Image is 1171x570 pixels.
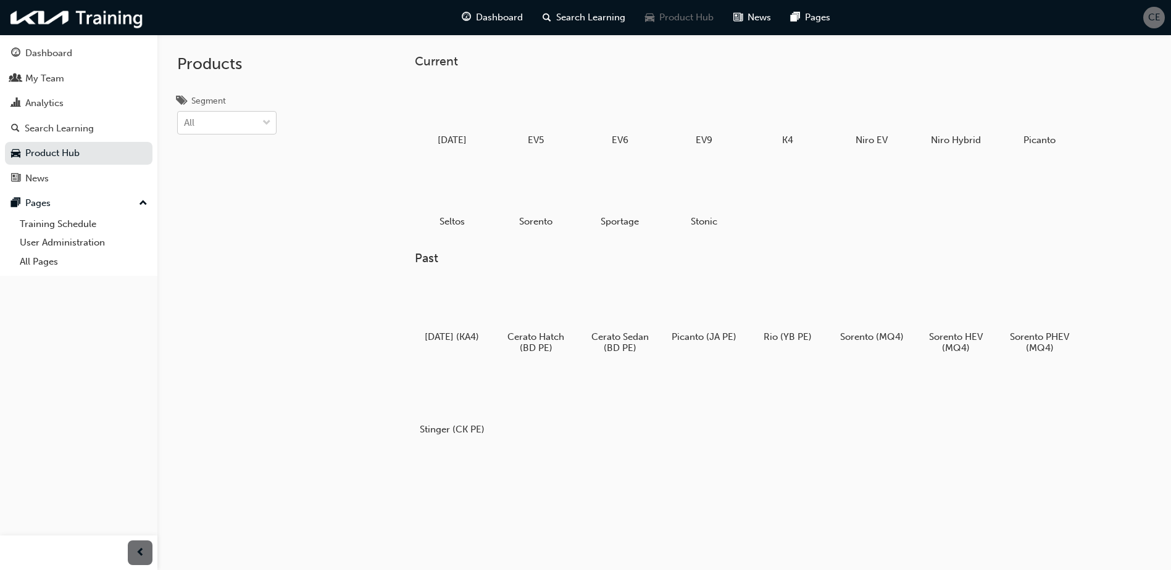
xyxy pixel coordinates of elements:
span: chart-icon [11,98,20,109]
h5: Cerato Sedan (BD PE) [588,331,652,353]
span: up-icon [139,196,148,212]
h5: Sorento PHEV (MQ4) [1007,331,1072,353]
a: Cerato Hatch (BD PE) [499,276,573,358]
img: kia-training [6,5,148,30]
a: Product Hub [5,142,152,165]
a: All Pages [15,252,152,271]
span: prev-icon [136,545,145,561]
a: Dashboard [5,42,152,65]
a: My Team [5,67,152,90]
button: Pages [5,192,152,215]
div: My Team [25,72,64,86]
div: Pages [25,196,51,210]
h3: Past [415,251,1116,265]
span: Search Learning [556,10,625,25]
button: CE [1143,7,1165,28]
span: Dashboard [476,10,523,25]
a: search-iconSearch Learning [533,5,635,30]
span: guage-icon [462,10,471,25]
h2: Products [177,54,277,74]
a: Niro EV [835,78,909,150]
h5: EV6 [588,134,652,146]
a: Training Schedule [15,215,152,234]
h5: Sorento [504,216,569,227]
h5: Rio (YB PE) [756,331,820,342]
span: news-icon [733,10,743,25]
span: car-icon [11,148,20,159]
h5: K4 [756,134,820,146]
button: DashboardMy TeamAnalyticsSearch LearningProduct HubNews [5,39,152,192]
a: Sorento PHEV (MQ4) [1002,276,1077,358]
a: [DATE] (KA4) [415,276,489,347]
a: Search Learning [5,117,152,140]
h5: Niro EV [840,134,904,146]
a: News [5,167,152,190]
a: pages-iconPages [781,5,840,30]
h5: Sorento (MQ4) [840,331,904,342]
h5: Seltos [420,216,485,227]
h5: [DATE] [420,134,485,146]
a: EV5 [499,78,573,150]
h5: [DATE] (KA4) [420,331,485,342]
a: Sorento [499,160,573,231]
span: news-icon [11,173,20,184]
a: EV6 [583,78,657,150]
div: News [25,171,49,186]
h5: Sportage [588,216,652,227]
a: K4 [751,78,825,150]
div: Segment [191,95,226,107]
a: Stinger (CK PE) [415,368,489,440]
h5: Picanto (JA PE) [672,331,736,342]
div: Search Learning [25,122,94,136]
a: User Administration [15,233,152,252]
span: CE [1148,10,1161,25]
span: car-icon [645,10,654,25]
h5: EV5 [504,134,569,146]
span: tags-icon [177,96,186,107]
a: Picanto [1002,78,1077,150]
h3: Current [415,54,1116,68]
div: Dashboard [25,46,72,60]
span: pages-icon [791,10,800,25]
span: pages-icon [11,198,20,209]
span: News [748,10,771,25]
a: news-iconNews [723,5,781,30]
a: Sorento (MQ4) [835,276,909,347]
a: Niro Hybrid [919,78,993,150]
a: EV9 [667,78,741,150]
div: Analytics [25,96,64,110]
a: Sportage [583,160,657,231]
span: Product Hub [659,10,714,25]
a: Analytics [5,92,152,115]
h5: Niro Hybrid [923,134,988,146]
a: [DATE] [415,78,489,150]
span: people-icon [11,73,20,85]
span: search-icon [543,10,551,25]
span: Pages [805,10,830,25]
a: Sorento HEV (MQ4) [919,276,993,358]
h5: EV9 [672,134,736,146]
h5: Cerato Hatch (BD PE) [504,331,569,353]
span: guage-icon [11,48,20,59]
h5: Stinger (CK PE) [420,424,485,435]
a: Seltos [415,160,489,231]
span: search-icon [11,123,20,134]
a: car-iconProduct Hub [635,5,723,30]
div: All [184,116,194,130]
a: Stonic [667,160,741,231]
span: down-icon [262,115,271,131]
a: guage-iconDashboard [452,5,533,30]
a: Cerato Sedan (BD PE) [583,276,657,358]
a: Picanto (JA PE) [667,276,741,347]
h5: Sorento HEV (MQ4) [923,331,988,353]
h5: Stonic [672,216,736,227]
h5: Picanto [1007,134,1072,146]
a: Rio (YB PE) [751,276,825,347]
